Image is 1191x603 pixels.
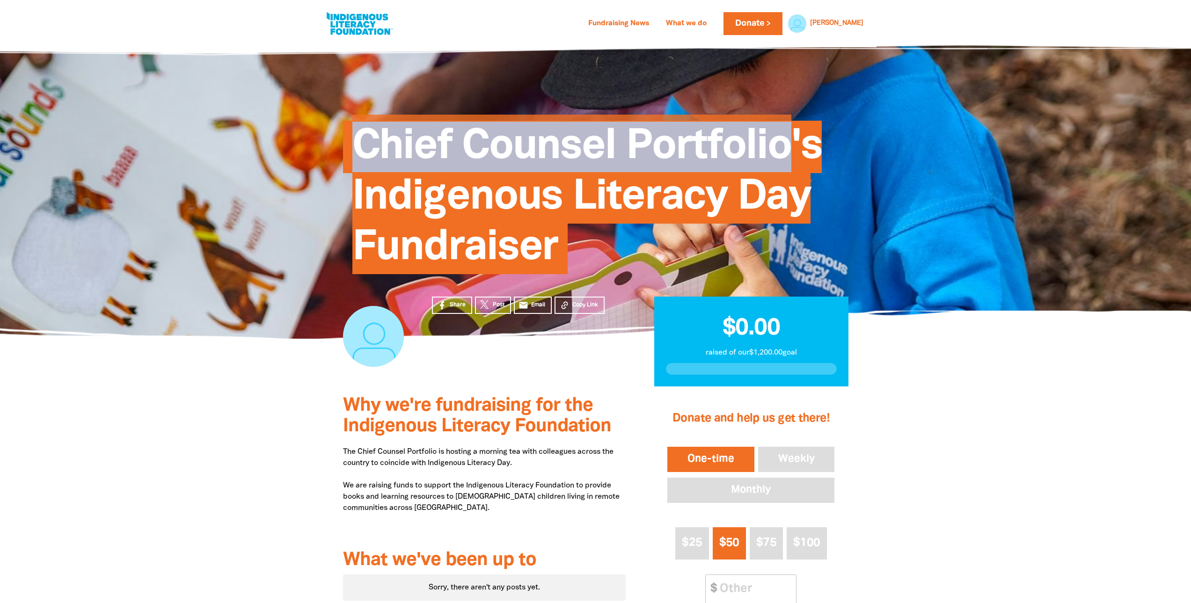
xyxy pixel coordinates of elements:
div: Paginated content [343,574,626,601]
button: One-time [665,445,756,474]
span: $0.00 [723,318,780,339]
button: Weekly [756,445,837,474]
span: $75 [756,538,776,548]
a: Fundraising News [583,16,655,31]
a: Share [432,297,472,314]
span: Share [450,301,466,309]
button: $75 [750,527,783,559]
h2: Donate and help us get there! [665,400,836,437]
span: Post [493,301,504,309]
button: Monthly [665,476,836,505]
a: Donate [723,12,782,35]
button: $50 [713,527,746,559]
p: raised of our $1,200.00 goal [666,347,837,358]
button: $25 [675,527,709,559]
span: Why we're fundraising for the Indigenous Literacy Foundation [343,397,611,435]
a: What we do [660,16,712,31]
p: The Chief Counsel Portfolio is hosting a morning tea with colleagues across the country to coinci... [343,446,626,536]
a: emailEmail [514,297,552,314]
span: Email [531,301,545,309]
span: $100 [793,538,820,548]
a: [PERSON_NAME] [810,20,863,27]
button: $100 [787,527,827,559]
div: Sorry, there aren't any posts yet. [343,574,626,601]
span: Chief Counsel Portfolio's Indigenous Literacy Day Fundraiser [352,128,822,274]
a: Post [475,297,511,314]
span: $25 [682,538,702,548]
span: $50 [719,538,739,548]
button: Copy Link [555,297,605,314]
i: email [519,300,528,310]
h3: What we've been up to [343,550,626,571]
span: Copy Link [572,301,598,309]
